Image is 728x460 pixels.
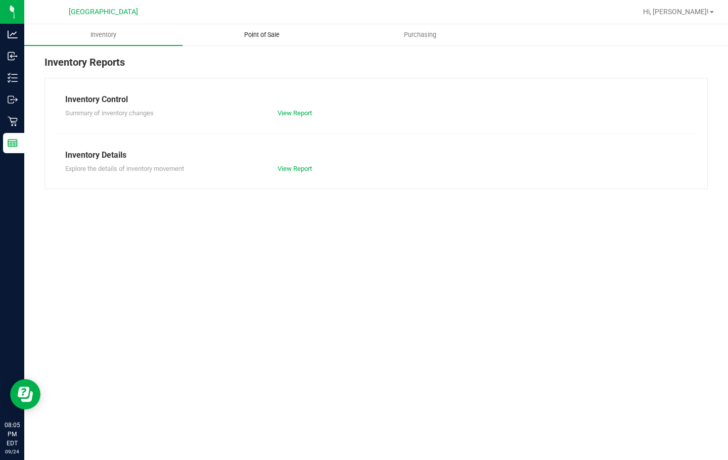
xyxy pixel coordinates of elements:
inline-svg: Analytics [8,29,18,39]
a: View Report [278,109,312,117]
div: Inventory Details [65,149,687,161]
span: Hi, [PERSON_NAME]! [643,8,709,16]
inline-svg: Outbound [8,95,18,105]
span: Explore the details of inventory movement [65,165,184,172]
p: 08:05 PM EDT [5,421,20,448]
span: [GEOGRAPHIC_DATA] [69,8,138,16]
span: Point of Sale [231,30,293,39]
a: Point of Sale [183,24,341,45]
inline-svg: Inventory [8,73,18,83]
iframe: Resource center [10,379,40,409]
a: Purchasing [341,24,499,45]
span: Purchasing [390,30,450,39]
a: Inventory [24,24,183,45]
inline-svg: Reports [8,138,18,148]
span: Inventory [77,30,130,39]
p: 09/24 [5,448,20,455]
span: Summary of inventory changes [65,109,154,117]
a: View Report [278,165,312,172]
inline-svg: Inbound [8,51,18,61]
div: Inventory Reports [44,55,708,78]
div: Inventory Control [65,94,687,106]
inline-svg: Retail [8,116,18,126]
